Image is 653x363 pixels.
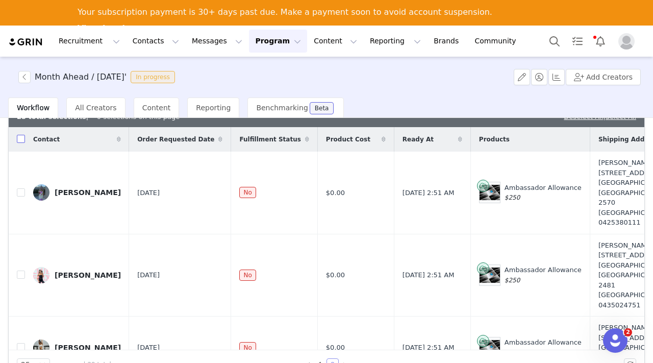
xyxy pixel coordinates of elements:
[8,37,44,47] img: grin logo
[33,267,49,283] img: 937159e3-1d3e-43cc-acdc-5450ec24eac3.jpg
[55,344,121,352] div: [PERSON_NAME]
[480,185,500,200] img: Product Image
[239,135,300,144] span: Fulfillment Status
[505,349,520,356] span: $250
[403,135,434,144] span: Ready At
[612,33,645,50] button: Profile
[196,104,231,112] span: Reporting
[480,340,500,355] img: Product Image
[127,30,185,53] button: Contacts
[78,23,140,35] a: View Invoices
[589,30,612,53] button: Notifications
[239,187,256,198] span: No
[326,135,370,144] span: Product Cost
[131,71,175,83] span: In progress
[505,265,582,285] div: Ambassador Allowance
[55,188,121,197] div: [PERSON_NAME]
[624,328,632,336] span: 2
[480,268,500,283] img: Product Image
[239,342,256,353] span: No
[543,30,566,53] button: Search
[33,135,60,144] span: Contact
[142,104,171,112] span: Content
[403,343,455,353] span: [DATE] 2:51 AM
[78,7,492,17] div: Your subscription payment is 30+ days past due. Make a payment soon to avoid account suspension.
[18,71,179,83] span: [object Object]
[403,188,455,198] span: [DATE] 2:51 AM
[308,30,363,53] button: Content
[566,69,641,85] button: Add Creators
[469,30,527,53] a: Community
[256,104,308,112] span: Benchmarking
[249,30,307,53] button: Program
[326,188,345,198] span: $0.00
[505,337,582,357] div: Ambassador Allowance
[17,104,49,112] span: Workflow
[186,30,248,53] button: Messages
[33,184,49,201] img: 072062a7-2b56-4907-8af9-c3c52ec37074.jpg
[326,270,345,280] span: $0.00
[35,71,127,83] h3: Month Ahead / [DATE]'
[566,30,589,53] a: Tasks
[137,188,160,198] span: [DATE]
[618,33,635,50] img: placeholder-profile.jpg
[33,340,49,356] img: cce5e7ec-33ad-4ef6-92b1-8cea3b57dc19--s.jpg
[428,30,468,53] a: Brands
[55,271,121,279] div: [PERSON_NAME]
[505,183,582,203] div: Ambassador Allowance
[239,270,256,281] span: No
[505,277,520,284] span: $250
[364,30,427,53] button: Reporting
[603,328,627,353] iframe: Intercom live chat
[326,343,345,353] span: $0.00
[479,135,510,144] span: Products
[53,30,126,53] button: Recruitment
[137,270,160,280] span: [DATE]
[315,105,329,111] div: Beta
[75,104,116,112] span: All Creators
[137,135,214,144] span: Order Requested Date
[505,194,520,201] span: $250
[137,343,160,353] span: [DATE]
[403,270,455,280] span: [DATE] 2:51 AM
[33,267,121,283] a: [PERSON_NAME]
[33,340,121,356] a: [PERSON_NAME]
[33,184,121,201] a: [PERSON_NAME]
